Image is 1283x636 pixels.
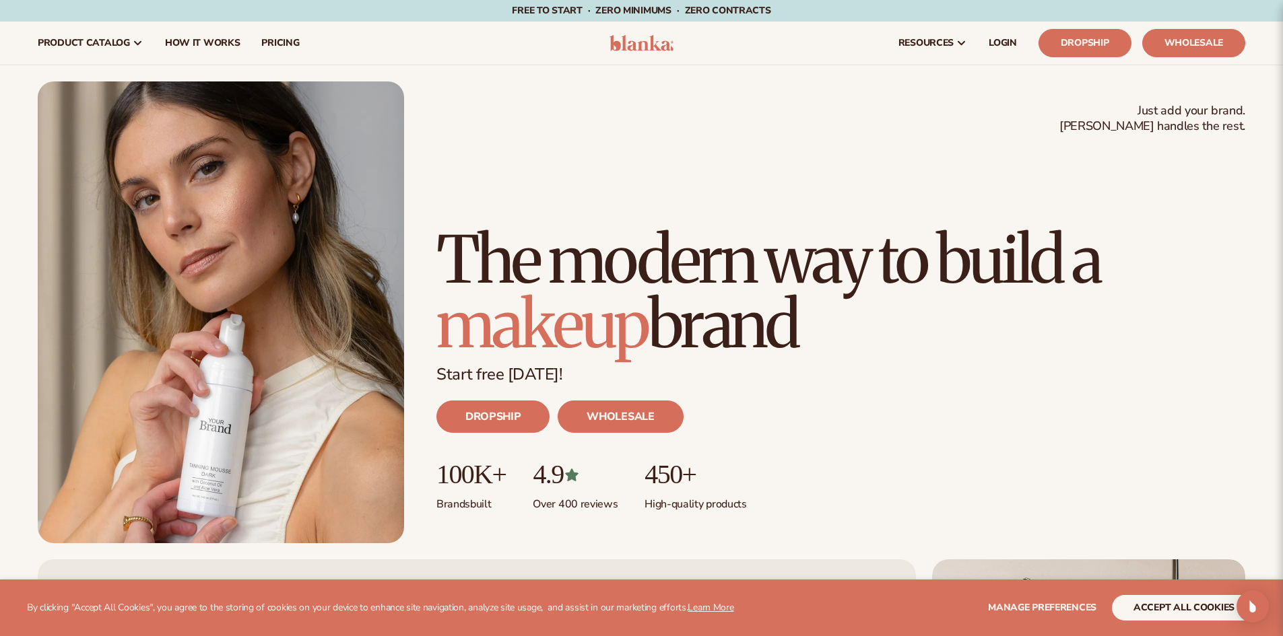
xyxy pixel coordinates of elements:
[165,38,240,48] span: How It Works
[888,22,978,65] a: resources
[27,22,154,65] a: product catalog
[988,601,1096,614] span: Manage preferences
[533,460,618,489] p: 4.9
[1112,595,1256,621] button: accept all cookies
[610,35,673,51] img: logo
[688,601,733,614] a: Learn More
[1237,590,1269,623] div: Open Intercom Messenger
[645,489,746,511] p: High-quality products
[512,4,770,17] span: Free to start · ZERO minimums · ZERO contracts
[251,22,310,65] a: pricing
[154,22,251,65] a: How It Works
[436,284,648,365] span: makeup
[533,489,618,511] p: Over 400 reviews
[261,38,299,48] span: pricing
[436,489,506,511] p: Brands built
[436,400,550,433] a: DROPSHIP
[27,602,734,614] p: By clicking "Accept All Cookies", you agree to the storing of cookies on your device to enhance s...
[989,38,1017,48] span: LOGIN
[436,365,1245,384] p: Start free [DATE]!
[38,38,130,48] span: product catalog
[1039,29,1131,57] a: Dropship
[1059,103,1245,135] span: Just add your brand. [PERSON_NAME] handles the rest.
[38,81,404,543] img: Blanka hero private label beauty Female holding tanning mousse
[978,22,1028,65] a: LOGIN
[436,227,1245,357] h1: The modern way to build a brand
[436,460,506,489] p: 100K+
[645,460,746,489] p: 450+
[988,595,1096,621] button: Manage preferences
[558,400,683,433] a: WHOLESALE
[1142,29,1245,57] a: Wholesale
[898,38,954,48] span: resources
